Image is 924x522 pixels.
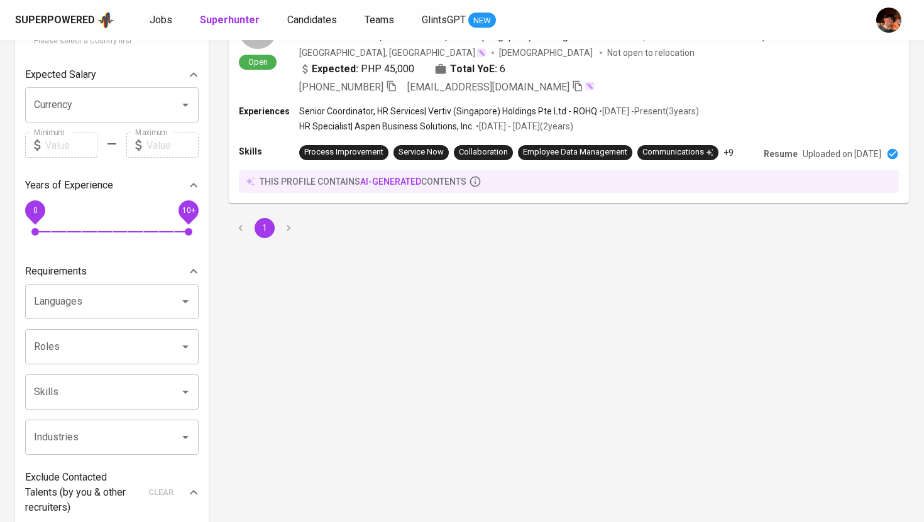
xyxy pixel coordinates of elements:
[25,62,199,87] div: Expected Salary
[150,13,175,28] a: Jobs
[200,13,262,28] a: Superhunter
[476,48,487,58] img: magic_wand.svg
[299,46,487,59] div: [GEOGRAPHIC_DATA], [GEOGRAPHIC_DATA]
[360,177,421,187] span: AI-generated
[499,46,595,59] span: [DEMOGRAPHIC_DATA]
[177,428,194,446] button: Open
[299,120,474,133] p: HR Specialist | Aspen Business Solutions, Inc.
[15,13,95,28] div: Superpowered
[459,146,508,158] div: Collaboration
[177,96,194,114] button: Open
[399,146,444,158] div: Service Now
[182,206,195,215] span: 10+
[287,14,337,26] span: Candidates
[200,14,260,26] b: Superhunter
[607,46,695,59] p: Not open to relocation
[304,146,383,158] div: Process Improvement
[229,1,909,203] a: JOpen[PERSON_NAME]Senior Coordinator, HR Services|Vertiv (Singapore) Holdings Pte Ltd - ROHQData ...
[642,146,713,158] div: Communications
[523,146,627,158] div: Employee Data Management
[25,470,141,515] p: Exclude Contacted Talents (by you & other recruiters)
[299,105,597,117] p: Senior Coordinator, HR Services | Vertiv (Singapore) Holdings Pte Ltd - ROHQ
[649,31,780,41] span: Data Infrastructure and Analytics
[177,383,194,401] button: Open
[177,338,194,356] button: Open
[45,133,97,158] input: Value
[474,120,573,133] p: • [DATE] - [DATE] ( 2 years )
[34,35,190,48] p: Please select a Country first
[177,293,194,310] button: Open
[500,62,505,77] span: 6
[723,146,734,159] p: +9
[25,470,199,515] div: Exclude Contacted Talents (by you & other recruiters)clear
[239,105,299,117] p: Experiences
[287,13,339,28] a: Candidates
[243,57,273,67] span: Open
[299,62,414,77] div: PHP 45,000
[585,81,595,91] img: magic_wand.svg
[25,67,96,82] p: Expected Salary
[33,206,37,215] span: 0
[255,218,275,238] button: page 1
[407,81,569,93] span: [EMAIL_ADDRESS][DOMAIN_NAME]
[25,178,113,193] p: Years of Experience
[450,62,497,77] b: Total YoE:
[146,133,199,158] input: Value
[312,62,358,77] b: Expected:
[365,13,397,28] a: Teams
[468,14,496,27] span: NEW
[597,105,699,117] p: • [DATE] - Present ( 3 years )
[229,218,300,238] nav: pagination navigation
[422,13,496,28] a: GlintsGPT NEW
[803,148,881,160] p: Uploaded on [DATE]
[299,81,383,93] span: [PHONE_NUMBER]
[25,173,199,198] div: Years of Experience
[453,30,645,42] span: Vertiv (Singapore) Holdings Pte Ltd - ROHQ
[764,148,798,160] p: Resume
[25,264,87,279] p: Requirements
[150,14,172,26] span: Jobs
[422,14,466,26] span: GlintsGPT
[97,11,114,30] img: app logo
[239,145,299,158] p: Skills
[365,14,394,26] span: Teams
[25,259,199,284] div: Requirements
[15,11,114,30] a: Superpoweredapp logo
[876,8,901,33] img: diemas@glints.com
[299,30,439,42] span: Senior Coordinator, HR Services
[260,175,466,188] p: this profile contains contents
